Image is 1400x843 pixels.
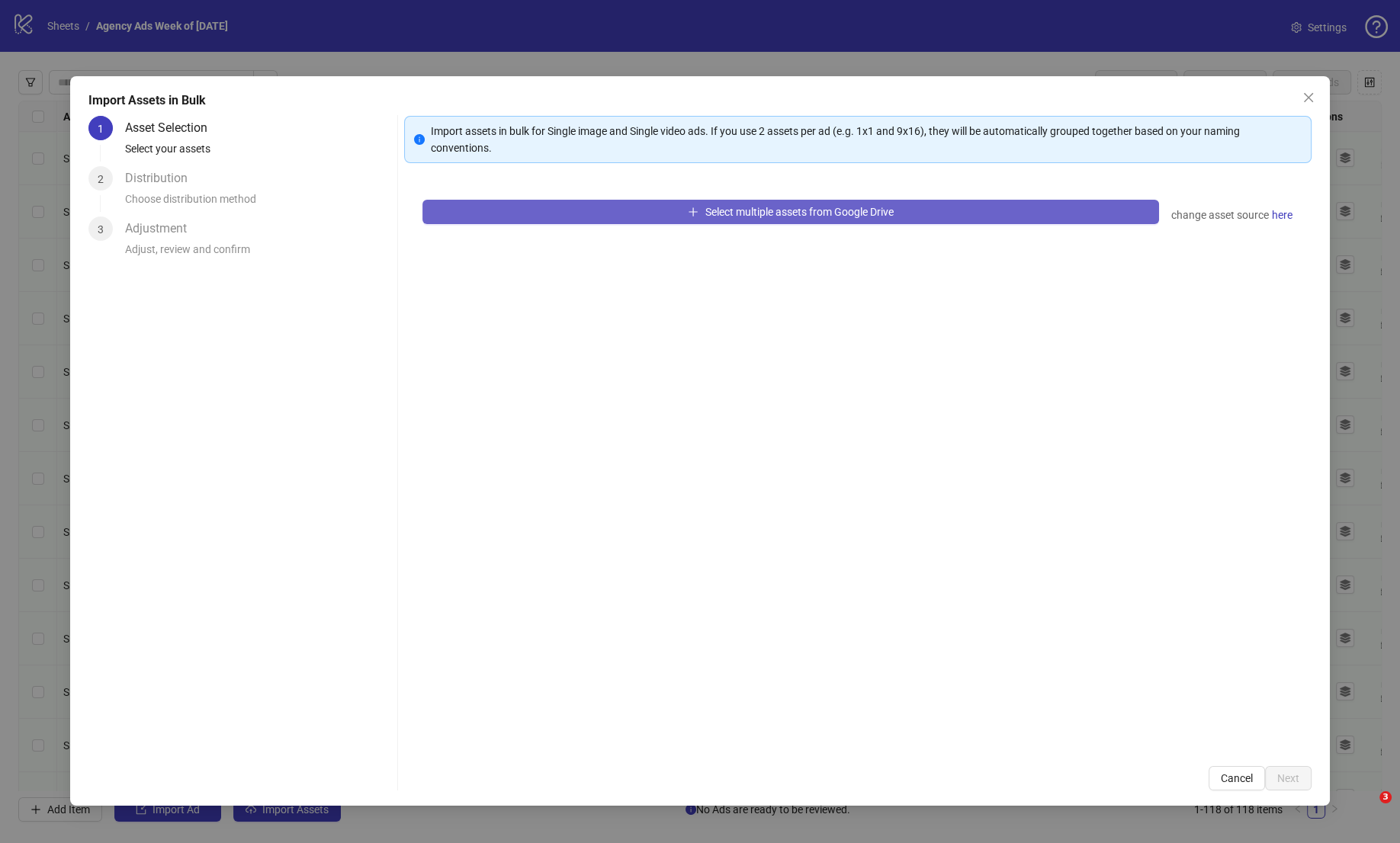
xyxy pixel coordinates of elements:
span: info-circle [414,134,425,145]
span: close [1302,91,1315,104]
span: 3 [1379,791,1392,803]
div: Asset Selection [125,116,220,140]
span: plus [688,207,698,217]
div: Import assets in bulk for Single image and Single video ads. If you use 2 assets per ad (e.g. 1x1... [431,123,1302,156]
div: change asset source [1171,206,1293,224]
span: Cancel [1221,772,1253,784]
span: here [1272,207,1292,223]
span: 2 [98,173,104,185]
div: Import Assets in Bulk [88,91,1312,110]
div: Select your assets [125,140,391,166]
button: Close [1296,85,1321,110]
div: Distribution [125,166,200,191]
button: Select multiple assets from Google Drive [422,200,1160,224]
div: Choose distribution method [125,191,391,216]
button: Next [1265,766,1312,790]
div: Adjustment [125,216,199,241]
span: 3 [98,223,104,236]
a: here [1271,206,1293,224]
span: Select multiple assets from Google Drive [705,206,893,218]
div: Adjust, review and confirm [125,241,391,267]
span: 1 [98,123,104,135]
iframe: Intercom live chat [1348,791,1385,828]
button: Cancel [1209,766,1265,790]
